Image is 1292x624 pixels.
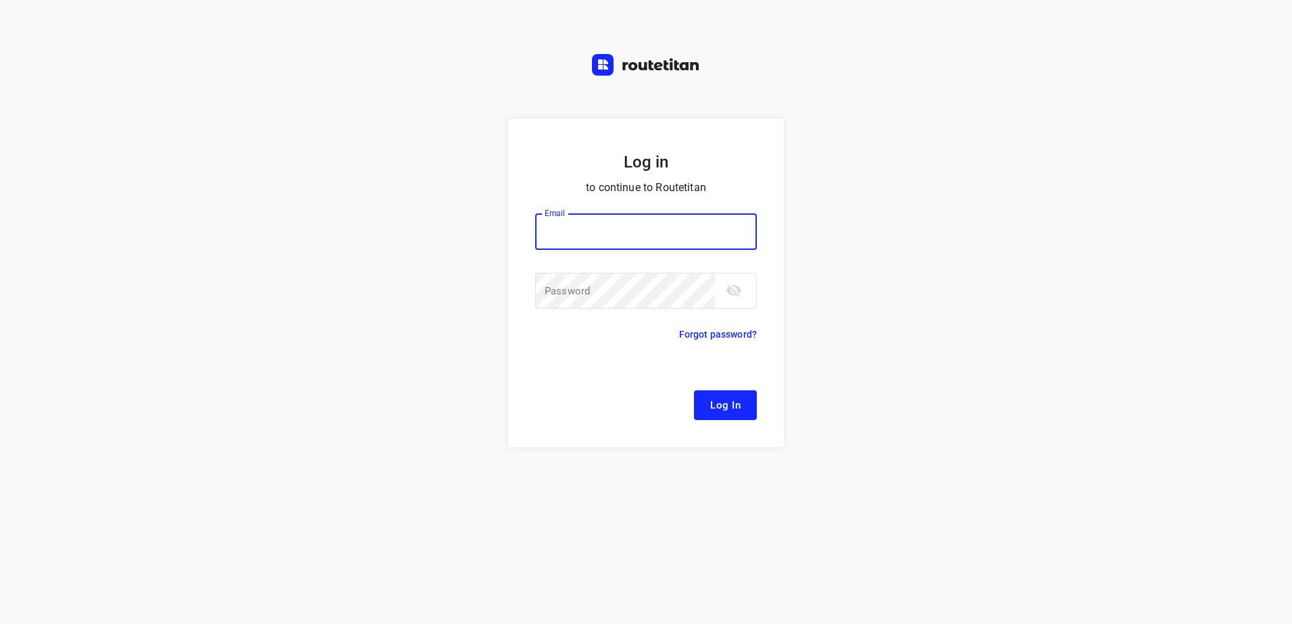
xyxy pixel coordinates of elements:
[710,396,741,414] span: Log In
[592,54,700,76] img: Routetitan
[535,178,757,197] p: to continue to Routetitan
[720,277,747,304] button: toggle password visibility
[679,326,757,342] p: Forgot password?
[535,151,757,173] h5: Log in
[694,390,757,420] button: Log In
